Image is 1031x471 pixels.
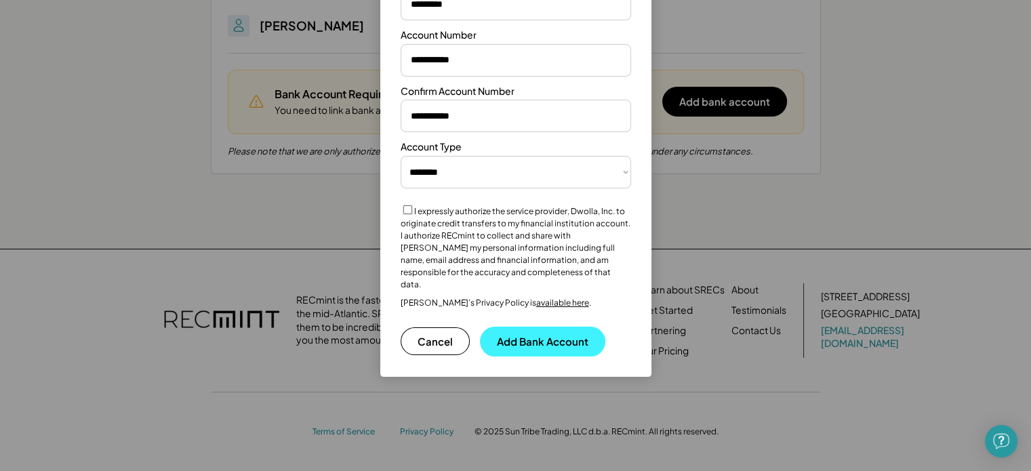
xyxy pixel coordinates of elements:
[536,298,589,308] a: available here
[401,206,630,289] label: I expressly authorize the service provider, Dwolla, Inc. to originate credit transfers to my fina...
[401,28,477,42] div: Account Number
[401,298,591,308] div: [PERSON_NAME]’s Privacy Policy is .
[401,140,462,154] div: Account Type
[401,327,470,355] button: Cancel
[401,85,514,98] div: Confirm Account Number
[480,327,605,356] button: Add Bank Account
[985,425,1017,457] div: Open Intercom Messenger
